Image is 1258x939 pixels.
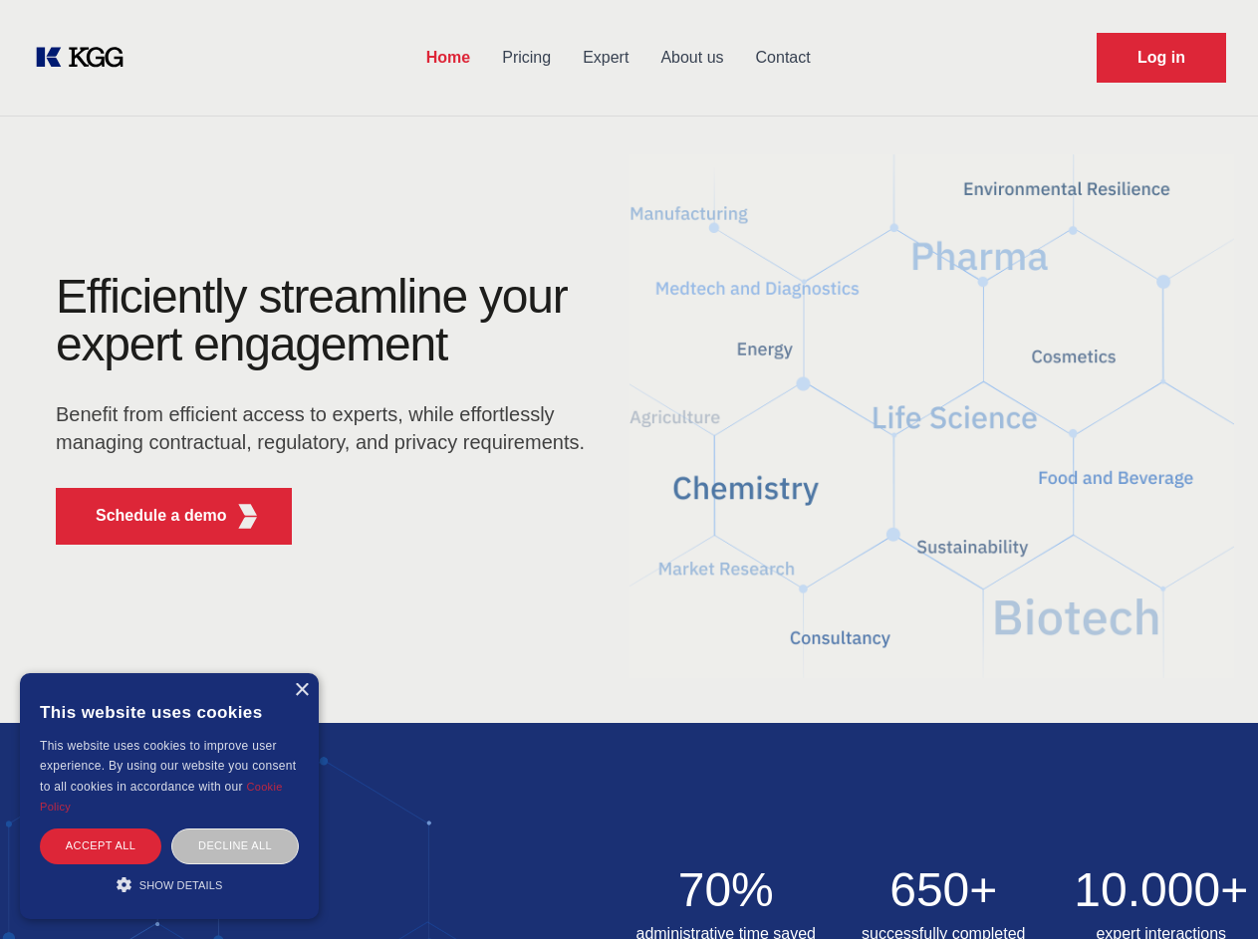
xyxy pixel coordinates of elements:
a: Request Demo [1097,33,1226,83]
p: Schedule a demo [96,504,227,528]
p: Benefit from efficient access to experts, while effortlessly managing contractual, regulatory, an... [56,400,598,456]
img: KGG Fifth Element RED [235,504,260,529]
h2: 650+ [847,866,1041,914]
img: KGG Fifth Element RED [629,129,1235,703]
a: About us [644,32,739,84]
div: Accept all [40,828,161,863]
div: Close [294,683,309,698]
span: Show details [139,879,223,891]
a: Pricing [486,32,567,84]
a: Home [410,32,486,84]
h1: Efficiently streamline your expert engagement [56,273,598,368]
h2: 70% [629,866,824,914]
div: This website uses cookies [40,688,299,736]
a: Contact [740,32,827,84]
a: Expert [567,32,644,84]
button: Schedule a demoKGG Fifth Element RED [56,488,292,545]
div: Show details [40,874,299,894]
iframe: Chat Widget [1158,843,1258,939]
a: Cookie Policy [40,781,283,813]
span: This website uses cookies to improve user experience. By using our website you consent to all coo... [40,739,296,794]
a: KOL Knowledge Platform: Talk to Key External Experts (KEE) [32,42,139,74]
div: Decline all [171,828,299,863]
